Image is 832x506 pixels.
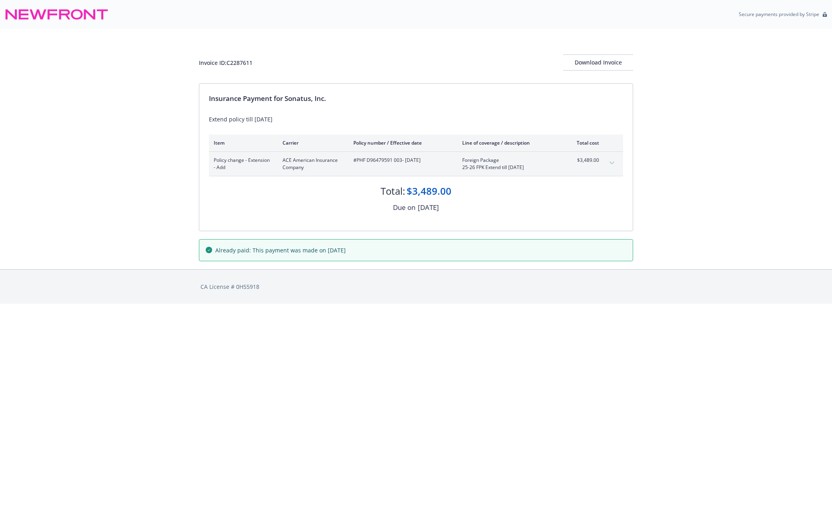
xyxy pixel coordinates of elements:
span: Foreign Package25-26 FPK Extend till [DATE] [462,157,556,171]
div: Due on [393,202,415,213]
div: Line of coverage / description [462,139,556,146]
div: Total cost [569,139,599,146]
div: Total: [381,184,405,198]
span: ACE American Insurance Company [283,157,341,171]
div: Insurance Payment for Sonatus, Inc. [209,93,623,104]
div: Download Invoice [563,55,633,70]
div: CA License # 0H55918 [200,282,632,291]
button: Download Invoice [563,54,633,71]
span: 25-26 FPK Extend till [DATE] [462,164,556,171]
div: Carrier [283,139,341,146]
span: Policy change - Extension - Add [214,157,270,171]
div: Item [214,139,270,146]
button: expand content [605,157,618,169]
span: Foreign Package [462,157,556,164]
div: Invoice ID: C2287611 [199,58,253,67]
span: #PHF D96479591 003 - [DATE] [353,157,449,164]
p: Secure payments provided by Stripe [739,11,819,18]
div: [DATE] [418,202,439,213]
div: $3,489.00 [407,184,451,198]
span: $3,489.00 [569,157,599,164]
div: Policy change - Extension - AddACE American Insurance Company#PHF D96479591 003- [DATE]Foreign Pa... [209,152,623,176]
span: Already paid: This payment was made on [DATE] [215,246,346,254]
div: Policy number / Effective date [353,139,449,146]
div: Extend policy till [DATE] [209,115,623,123]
